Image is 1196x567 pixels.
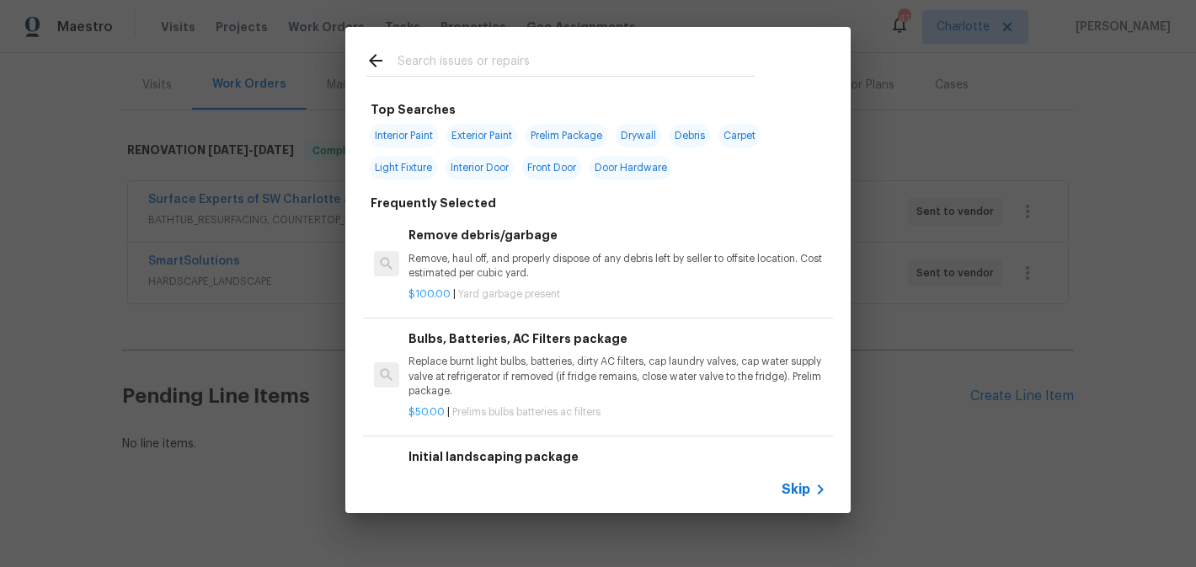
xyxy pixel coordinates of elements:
[371,194,496,212] h6: Frequently Selected
[408,405,826,420] p: |
[408,329,826,348] h6: Bulbs, Batteries, AC Filters package
[446,156,514,179] span: Interior Door
[408,407,445,417] span: $50.00
[718,124,761,147] span: Carpet
[782,481,810,498] span: Skip
[446,124,517,147] span: Exterior Paint
[370,156,437,179] span: Light Fixture
[370,124,438,147] span: Interior Paint
[408,287,826,302] p: |
[670,124,710,147] span: Debris
[408,252,826,281] p: Remove, haul off, and properly dispose of any debris left by seller to offsite location. Cost est...
[616,124,661,147] span: Drywall
[398,51,755,76] input: Search issues or repairs
[452,407,601,417] span: Prelims bulbs batteries ac filters
[590,156,672,179] span: Door Hardware
[522,156,581,179] span: Front Door
[408,355,826,398] p: Replace burnt light bulbs, batteries, dirty AC filters, cap laundry valves, cap water supply valv...
[408,226,826,244] h6: Remove debris/garbage
[526,124,607,147] span: Prelim Package
[408,289,451,299] span: $100.00
[458,289,560,299] span: Yard garbage present
[408,447,826,466] h6: Initial landscaping package
[371,100,456,119] h6: Top Searches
